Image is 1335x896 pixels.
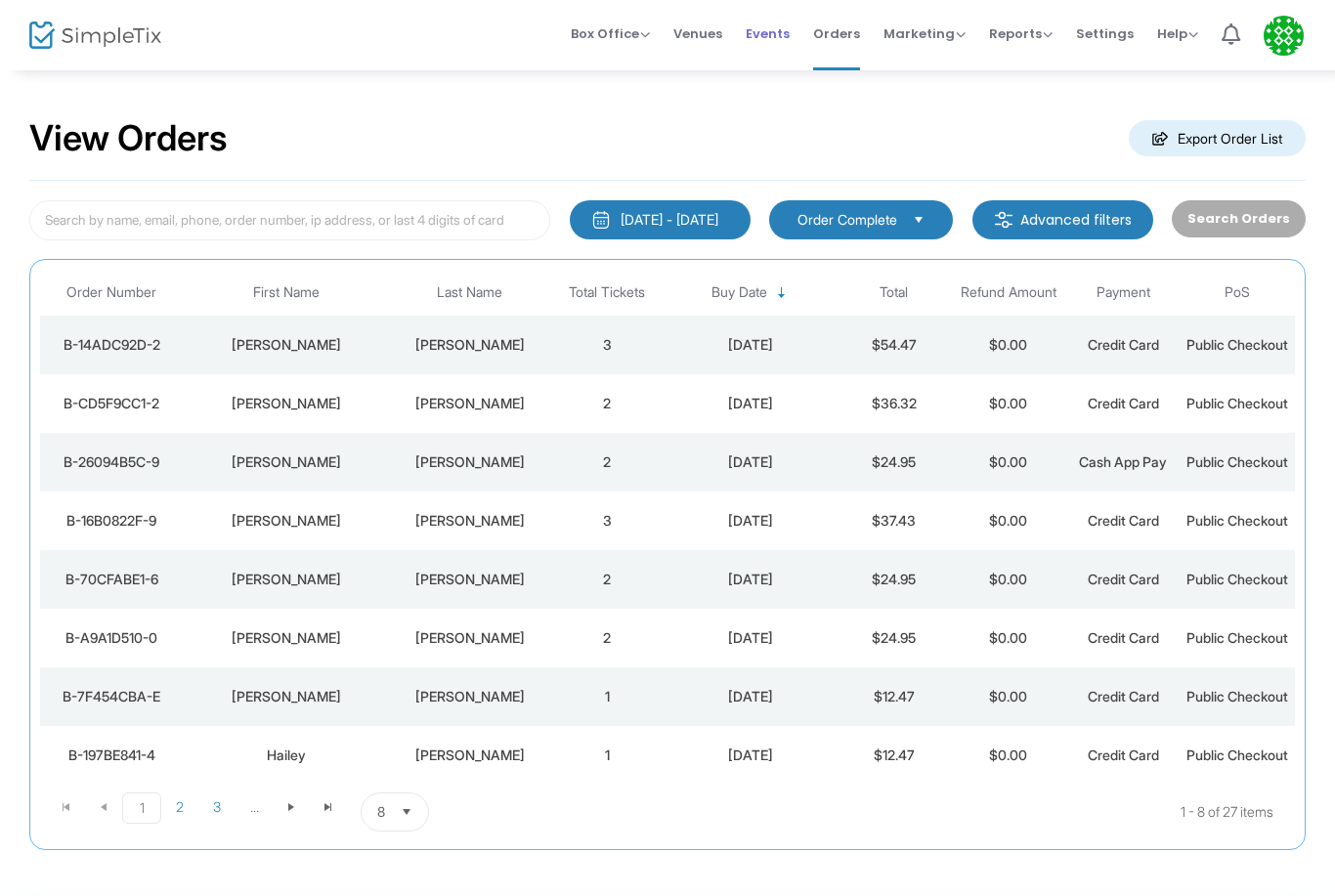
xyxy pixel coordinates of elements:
[550,491,665,550] td: 3
[883,24,966,43] span: Marketing
[837,316,951,374] td: $54.47
[1186,453,1288,470] span: Public Checkout
[669,511,832,531] div: 8/2/2025
[1157,24,1198,43] span: Help
[253,284,320,301] span: First Name
[951,609,1065,667] td: $0.00
[1186,571,1288,587] span: Public Checkout
[161,792,198,822] span: Page 2
[550,667,665,726] td: 1
[40,270,1295,785] div: Data table
[45,394,179,413] div: B-CD5F9CC1-2
[189,511,385,531] div: Jeremy
[45,687,179,706] div: B-7F454CBA-E
[1076,9,1134,59] span: Settings
[994,210,1013,230] img: filter
[395,570,545,589] div: Vanderburg
[951,667,1065,726] td: $0.00
[951,316,1065,374] td: $0.00
[837,491,951,550] td: $37.43
[1097,284,1150,301] span: Payment
[189,746,385,765] div: Hailey
[774,285,790,301] span: Sortable
[550,316,665,374] td: 3
[395,335,545,355] div: Dyess
[746,9,790,59] span: Events
[29,200,550,240] input: Search by name, email, phone, order number, ip address, or last 4 digits of card
[669,570,832,589] div: 8/2/2025
[395,628,545,648] div: Hess
[1088,512,1159,529] span: Credit Card
[1088,571,1159,587] span: Credit Card
[837,374,951,433] td: $36.32
[1186,512,1288,529] span: Public Checkout
[189,628,385,648] div: Sara
[1088,336,1159,353] span: Credit Card
[837,667,951,726] td: $12.47
[273,792,310,822] span: Go to the next page
[813,9,860,59] span: Orders
[45,511,179,531] div: B-16B0822F-9
[1088,747,1159,763] span: Credit Card
[321,799,336,815] span: Go to the last page
[989,24,1053,43] span: Reports
[797,210,897,230] span: Order Complete
[189,570,385,589] div: Alan
[591,210,611,230] img: monthly
[951,433,1065,491] td: $0.00
[837,550,951,609] td: $24.95
[1079,453,1167,470] span: Cash App Pay
[45,335,179,355] div: B-14ADC92D-2
[66,284,156,301] span: Order Number
[624,792,1273,832] kendo-pager-info: 1 - 8 of 27 items
[1225,284,1250,301] span: PoS
[310,792,347,822] span: Go to the last page
[669,394,832,413] div: 8/16/2025
[393,793,420,831] button: Select
[45,628,179,648] div: B-A9A1D510-0
[122,792,161,824] span: Page 1
[951,374,1065,433] td: $0.00
[236,792,273,822] span: Page 4
[189,394,385,413] div: Lindsey
[669,335,832,355] div: 8/16/2025
[571,24,650,43] span: Box Office
[951,726,1065,785] td: $0.00
[550,270,665,316] th: Total Tickets
[951,550,1065,609] td: $0.00
[1186,688,1288,704] span: Public Checkout
[29,117,228,160] h2: View Orders
[621,210,718,230] div: [DATE] - [DATE]
[1186,336,1288,353] span: Public Checkout
[837,726,951,785] td: $12.47
[1186,629,1288,646] span: Public Checkout
[837,609,951,667] td: $24.95
[550,433,665,491] td: 2
[395,511,545,531] div: Moore
[395,452,545,472] div: Maxfield
[550,374,665,433] td: 2
[905,209,932,231] button: Select
[395,394,545,413] div: Garcia
[837,433,951,491] td: $24.95
[1129,120,1306,156] m-button: Export Order List
[45,452,179,472] div: B-26094B5C-9
[711,284,767,301] span: Buy Date
[669,746,832,765] div: 8/2/2025
[395,687,545,706] div: Ensey
[669,452,832,472] div: 8/2/2025
[669,628,832,648] div: 8/2/2025
[45,746,179,765] div: B-197BE841-4
[377,802,385,822] span: 8
[198,792,236,822] span: Page 3
[550,609,665,667] td: 2
[837,270,951,316] th: Total
[437,284,502,301] span: Last Name
[45,570,179,589] div: B-70CFABE1-6
[1088,395,1159,411] span: Credit Card
[1088,688,1159,704] span: Credit Card
[550,726,665,785] td: 1
[189,452,385,472] div: Cheri
[395,746,545,765] div: Wintermute
[673,9,722,59] span: Venues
